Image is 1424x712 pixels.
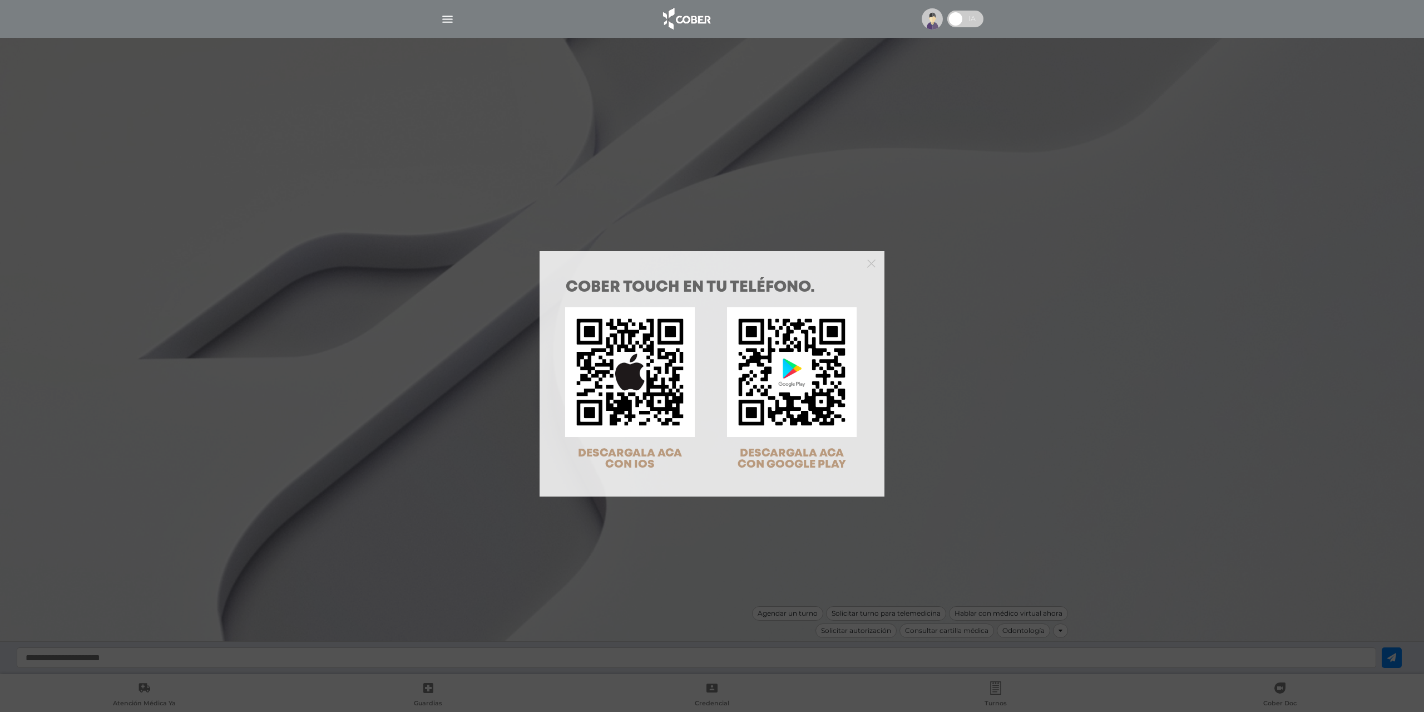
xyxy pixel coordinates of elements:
[565,307,695,437] img: qr-code
[727,307,857,437] img: qr-code
[738,448,846,470] span: DESCARGALA ACA CON GOOGLE PLAY
[578,448,682,470] span: DESCARGALA ACA CON IOS
[566,280,858,296] h1: COBER TOUCH en tu teléfono.
[867,258,876,268] button: Close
